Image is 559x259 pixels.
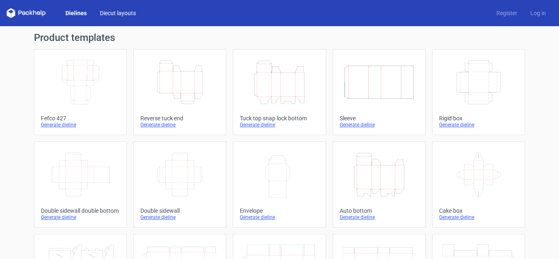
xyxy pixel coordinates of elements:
a: Fefco 427Generate dieline [34,49,127,135]
a: Cake boxGenerate dieline [432,142,525,227]
a: Rigid boxGenerate dieline [432,49,525,135]
div: Generate dieline [41,122,120,128]
div: Generate dieline [439,214,518,221]
a: Tuck top snap lock bottomGenerate dieline [233,49,326,135]
a: Register [490,9,524,17]
a: Dielines [59,9,93,17]
a: SleeveGenerate dieline [333,49,426,135]
div: Generate dieline [439,122,518,128]
div: Cake box [439,207,518,214]
div: Tuck top snap lock bottom [240,115,319,122]
a: Diecut layouts [93,9,142,17]
a: Double sidewall double bottomGenerate dieline [34,142,127,227]
div: Generate dieline [140,122,219,128]
div: Reverse tuck end [140,115,219,122]
a: Double sidewallGenerate dieline [133,142,226,227]
div: Envelope [240,207,319,214]
a: EnvelopeGenerate dieline [233,142,326,227]
h1: Product templates [34,33,525,43]
a: Log in [524,9,552,17]
div: Double sidewall [140,207,219,214]
div: Sleeve [340,115,419,122]
div: Fefco 427 [41,115,120,122]
div: Generate dieline [41,214,120,221]
div: Double sidewall double bottom [41,207,120,214]
a: Reverse tuck endGenerate dieline [133,49,226,135]
div: Rigid box [439,115,518,122]
div: Generate dieline [340,122,419,128]
div: Auto bottom [340,207,419,214]
a: Auto bottomGenerate dieline [333,142,426,227]
div: Generate dieline [140,214,219,221]
div: Generate dieline [240,122,319,128]
div: Generate dieline [340,214,419,221]
div: Generate dieline [240,214,319,221]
